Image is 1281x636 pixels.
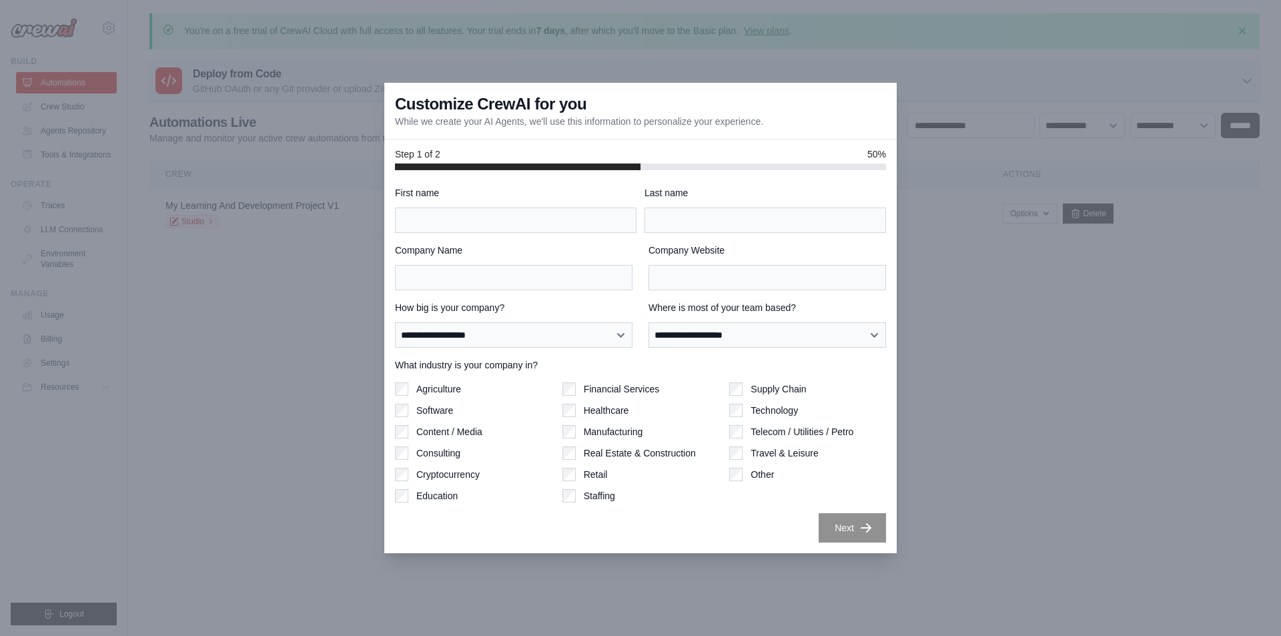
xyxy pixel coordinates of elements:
[819,513,886,543] button: Next
[867,147,886,161] span: 50%
[395,115,763,128] p: While we create your AI Agents, we'll use this information to personalize your experience.
[649,244,886,257] label: Company Website
[416,404,453,417] label: Software
[416,425,482,438] label: Content / Media
[751,446,818,460] label: Travel & Leisure
[416,382,461,396] label: Agriculture
[395,186,636,200] label: First name
[751,425,853,438] label: Telecom / Utilities / Petro
[395,244,632,257] label: Company Name
[395,301,632,314] label: How big is your company?
[395,93,586,115] h3: Customize CrewAI for you
[416,468,480,481] label: Cryptocurrency
[584,382,660,396] label: Financial Services
[1214,572,1281,636] iframe: Chat Widget
[584,489,615,503] label: Staffing
[395,147,440,161] span: Step 1 of 2
[584,425,643,438] label: Manufacturing
[751,382,806,396] label: Supply Chain
[751,468,774,481] label: Other
[649,301,886,314] label: Where is most of your team based?
[584,468,608,481] label: Retail
[584,404,629,417] label: Healthcare
[416,489,458,503] label: Education
[751,404,798,417] label: Technology
[395,358,886,372] label: What industry is your company in?
[416,446,460,460] label: Consulting
[645,186,886,200] label: Last name
[584,446,696,460] label: Real Estate & Construction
